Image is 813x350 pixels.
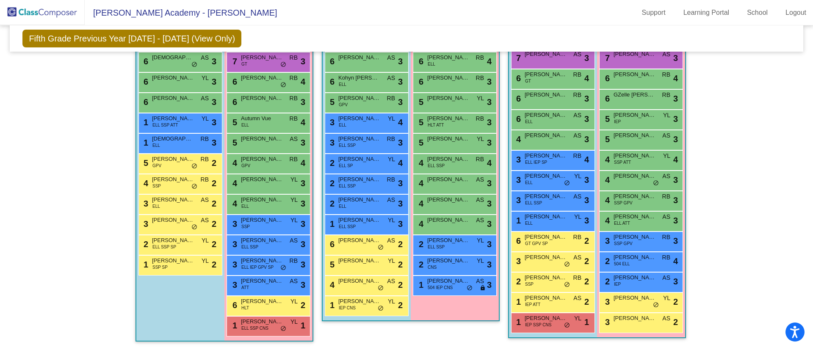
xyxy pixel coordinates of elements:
span: do_not_disturb_alt [191,224,197,231]
span: 3 [398,218,403,230]
span: [PERSON_NAME] [152,256,194,265]
span: RB [201,175,209,184]
span: 4 [487,157,492,169]
span: do_not_disturb_alt [191,163,197,170]
span: 4 [230,199,237,208]
span: AS [387,74,395,83]
span: 6 [603,94,610,103]
span: ELL SSP ATT [152,122,178,128]
span: 4 [417,199,423,208]
span: ELL SSP SP [152,244,176,250]
span: RB [387,175,395,184]
span: [PERSON_NAME] [614,212,656,221]
span: [PERSON_NAME] [427,135,470,143]
span: ELL [339,122,346,128]
span: 3 [514,175,521,185]
span: 1 [328,219,335,229]
span: 4 [487,55,492,68]
span: 2 [212,177,216,190]
span: 4 [398,157,403,169]
span: [PERSON_NAME] [614,253,656,262]
span: 4 [603,196,610,205]
span: [PERSON_NAME] [338,135,381,143]
span: 3 [301,55,305,68]
span: [PERSON_NAME] [427,155,470,163]
span: Fifth Grade Previous Year [DATE] - [DATE] (View Only) [22,30,241,47]
span: 3 [673,214,678,227]
span: ELL [339,203,346,209]
span: 6 [417,57,423,66]
span: AS [387,53,395,62]
span: ELL ATT [614,220,630,226]
span: [PERSON_NAME] [525,172,567,180]
span: RB [290,155,298,164]
span: 3 [514,196,521,205]
span: GPV [241,163,250,169]
span: 4 [673,72,678,85]
span: [PERSON_NAME] [525,212,567,221]
span: 1 [141,118,148,127]
span: do_not_disturb_alt [653,180,659,187]
span: do_not_disturb_alt [564,180,570,187]
span: 2 [212,157,216,169]
span: 3 [141,199,148,208]
span: 2 [212,218,216,230]
span: ELL SSP [428,163,445,169]
span: GT [525,78,531,84]
span: 4 [673,255,678,267]
span: AS [662,172,670,181]
span: 4 [230,179,237,188]
span: [PERSON_NAME] [PERSON_NAME] [338,53,381,62]
span: [PERSON_NAME] [525,253,567,262]
span: RB [662,91,670,99]
span: ELL [339,81,346,88]
span: ELL [525,220,533,226]
span: 6 [514,74,521,83]
span: 2 [584,255,589,267]
span: AS [387,196,395,204]
a: Support [635,6,672,19]
span: do_not_disturb_alt [280,82,286,88]
span: SSP [241,223,250,230]
span: ELL SP [339,163,353,169]
span: ELL [525,119,533,125]
span: 3 [673,92,678,105]
span: [PERSON_NAME] [525,152,567,160]
span: 3 [328,138,335,147]
span: [PERSON_NAME] [614,172,656,180]
span: 7 [514,53,521,63]
span: ELL [428,61,435,67]
span: SSP GPV [614,200,633,206]
span: 3 [212,55,216,68]
span: AS [290,236,298,245]
span: AS [573,131,581,140]
span: [PERSON_NAME] [152,196,194,204]
span: [PERSON_NAME], [PERSON_NAME] [525,192,567,201]
span: 4 [398,116,403,129]
span: YL [663,152,670,160]
span: [PERSON_NAME] [427,175,470,184]
span: 5 [603,114,610,124]
span: YL [574,212,581,221]
span: ELL [152,203,160,209]
span: RB [662,192,670,201]
span: YL [202,236,209,245]
span: [PERSON_NAME] [PERSON_NAME] [241,256,283,265]
span: GPV [152,163,161,169]
span: HLT ATT [428,122,444,128]
span: [PERSON_NAME] [241,155,283,163]
span: RB [476,74,484,83]
span: 3 [301,197,305,210]
span: [PERSON_NAME] [614,50,656,58]
span: [PERSON_NAME] [338,94,381,102]
span: YL [477,135,484,143]
span: 3 [230,219,237,229]
span: AS [573,192,581,201]
span: 5 [230,118,237,127]
span: RB [476,155,484,164]
span: 4 [301,116,305,129]
span: [PERSON_NAME] [427,216,470,224]
span: do_not_disturb_alt [191,183,197,190]
span: Autumn Vue [241,114,283,123]
span: 4 [603,155,610,164]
